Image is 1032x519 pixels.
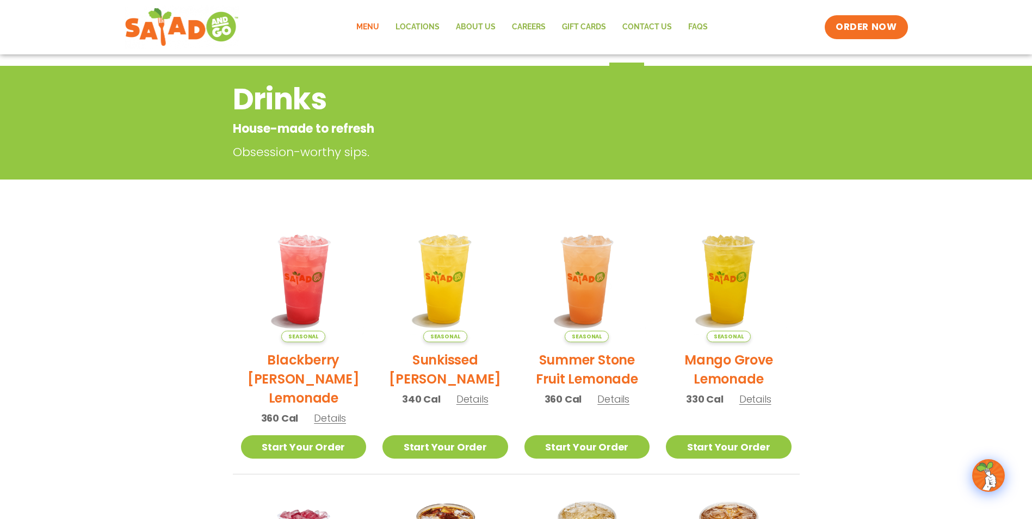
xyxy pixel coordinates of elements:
h2: Mango Grove Lemonade [666,350,792,388]
p: House-made to refresh [233,120,712,138]
a: Start Your Order [382,435,508,459]
img: Product photo for Sunkissed Yuzu Lemonade [382,217,508,342]
img: Product photo for Mango Grove Lemonade [666,217,792,342]
a: Start Your Order [241,435,367,459]
a: Start Your Order [666,435,792,459]
h2: Drinks [233,77,712,121]
span: Seasonal [281,331,325,342]
span: 360 Cal [545,392,582,406]
span: Details [597,392,629,406]
a: ORDER NOW [825,15,907,39]
a: Start Your Order [524,435,650,459]
img: Product photo for Summer Stone Fruit Lemonade [524,217,650,342]
a: Locations [387,15,448,40]
a: Contact Us [614,15,680,40]
span: Details [456,392,489,406]
span: Seasonal [707,331,751,342]
img: wpChatIcon [973,460,1004,491]
img: Product photo for Blackberry Bramble Lemonade [241,217,367,342]
a: GIFT CARDS [554,15,614,40]
span: Details [314,411,346,425]
span: Seasonal [565,331,609,342]
img: new-SAG-logo-768×292 [125,5,239,49]
a: Careers [504,15,554,40]
a: FAQs [680,15,716,40]
nav: Menu [348,15,716,40]
span: 340 Cal [402,392,441,406]
a: About Us [448,15,504,40]
p: Obsession-worthy sips. [233,143,717,161]
span: Details [739,392,771,406]
a: Menu [348,15,387,40]
span: ORDER NOW [836,21,897,34]
span: Seasonal [423,331,467,342]
h2: Sunkissed [PERSON_NAME] [382,350,508,388]
h2: Blackberry [PERSON_NAME] Lemonade [241,350,367,407]
span: 330 Cal [686,392,724,406]
span: 360 Cal [261,411,299,425]
h2: Summer Stone Fruit Lemonade [524,350,650,388]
